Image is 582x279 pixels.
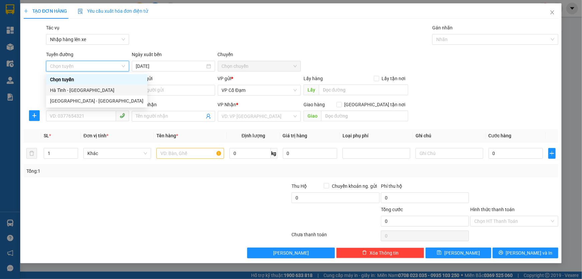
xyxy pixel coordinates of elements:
label: Tác vụ [46,25,59,30]
button: delete [26,148,37,159]
span: delete [362,250,367,256]
div: Ngày xuất bến [132,51,215,61]
div: Chọn tuyến [50,76,143,83]
input: Dọc đường [321,111,408,121]
span: Giao hàng [304,102,325,107]
div: Chọn tuyến [46,74,147,85]
div: Tổng: 1 [26,167,225,175]
div: Hà Nội - Hà Tĩnh [46,96,147,106]
button: deleteXóa Thông tin [336,248,424,258]
span: Thu Hộ [292,183,307,189]
span: printer [499,250,503,256]
button: Close [543,3,562,22]
span: Khác [87,148,147,158]
span: Chọn chuyến [222,61,297,71]
button: printer[PERSON_NAME] và In [493,248,558,258]
label: Gán nhãn [432,25,453,30]
span: Giao [304,111,321,121]
span: plus [24,9,28,13]
span: [PERSON_NAME] [273,249,309,257]
span: Xóa Thông tin [370,249,399,257]
th: Loại phụ phí [340,129,413,142]
button: [PERSON_NAME] [247,248,335,258]
span: Lấy hàng [304,76,323,81]
span: close [550,10,555,15]
div: Hà Tĩnh - [GEOGRAPHIC_DATA] [50,87,143,94]
span: Lấy [304,85,319,95]
input: VD: Bàn, Ghế [156,148,224,159]
div: VP gửi [218,75,301,82]
span: Chọn tuyến [50,61,125,71]
button: plus [548,148,556,159]
span: Đơn vị tính [83,133,108,138]
span: Chuyển khoản ng. gửi [329,182,380,190]
button: plus [29,110,40,121]
span: plus [29,113,39,118]
div: Phí thu hộ [381,182,469,192]
span: TẠO ĐƠN HÀNG [24,8,67,14]
span: user-add [206,114,211,119]
div: [GEOGRAPHIC_DATA] - [GEOGRAPHIC_DATA] [50,97,143,105]
button: save[PERSON_NAME] [426,248,491,258]
span: Định lượng [241,133,265,138]
span: plus [549,151,555,156]
span: VP Cổ Đạm [222,85,297,95]
div: Chưa thanh toán [291,231,381,243]
span: phone [120,113,125,118]
span: Lấy tận nơi [379,75,408,82]
span: SL [44,133,49,138]
span: Giá trị hàng [283,133,308,138]
div: Chuyến [218,51,301,61]
img: icon [78,9,83,14]
span: Yêu cầu xuất hóa đơn điện tử [78,8,148,14]
div: Tuyến đường [46,51,129,61]
label: Hình thức thanh toán [470,207,515,212]
input: 13/10/2025 [136,62,205,70]
div: Người gửi [132,75,215,82]
span: Tổng cước [381,207,403,212]
input: Dọc đường [319,85,408,95]
div: Hà Tĩnh - Hà Nội [46,85,147,96]
span: kg [271,148,277,159]
input: Ghi Chú [416,148,483,159]
div: Người nhận [132,101,215,108]
span: Cước hàng [489,133,512,138]
input: 0 [283,148,337,159]
span: save [437,250,442,256]
span: Tên hàng [156,133,178,138]
span: [GEOGRAPHIC_DATA] tận nơi [342,101,408,108]
span: [PERSON_NAME] [444,249,480,257]
span: Nhập hàng lên xe [50,34,125,44]
th: Ghi chú [413,129,486,142]
span: VP Nhận [218,102,236,107]
span: [PERSON_NAME] và In [506,249,553,257]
